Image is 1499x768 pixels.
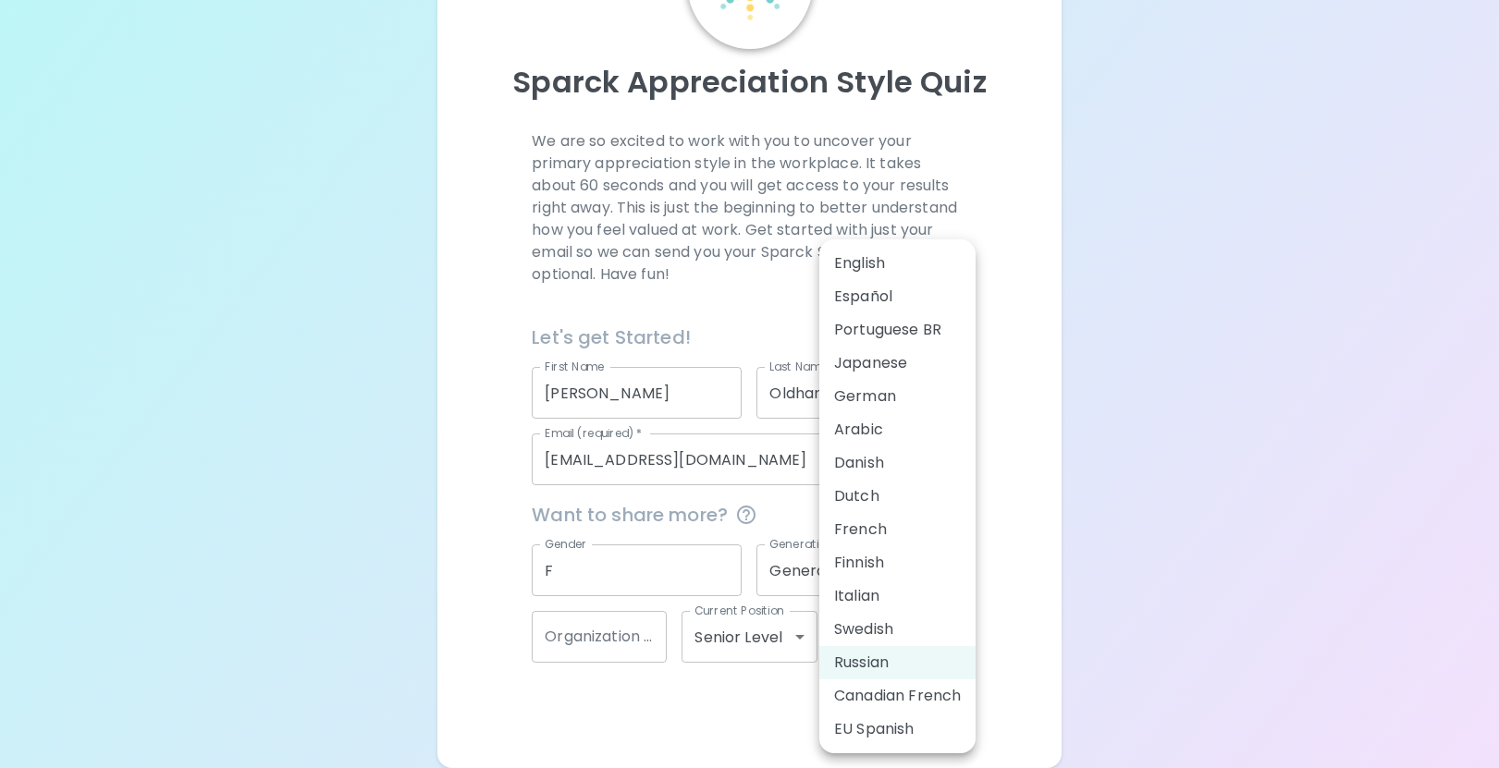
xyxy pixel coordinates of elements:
li: German [819,380,976,413]
li: Canadian French [819,679,976,713]
li: Dutch [819,480,976,513]
li: Danish [819,446,976,480]
li: English [819,247,976,280]
li: EU Spanish [819,713,976,746]
li: Finnish [819,546,976,579]
li: Swedish [819,613,976,646]
li: Japanese [819,347,976,380]
li: Español [819,280,976,313]
li: Arabic [819,413,976,446]
li: Italian [819,579,976,613]
li: French [819,513,976,546]
li: Portuguese BR [819,313,976,347]
li: Russian [819,646,976,679]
